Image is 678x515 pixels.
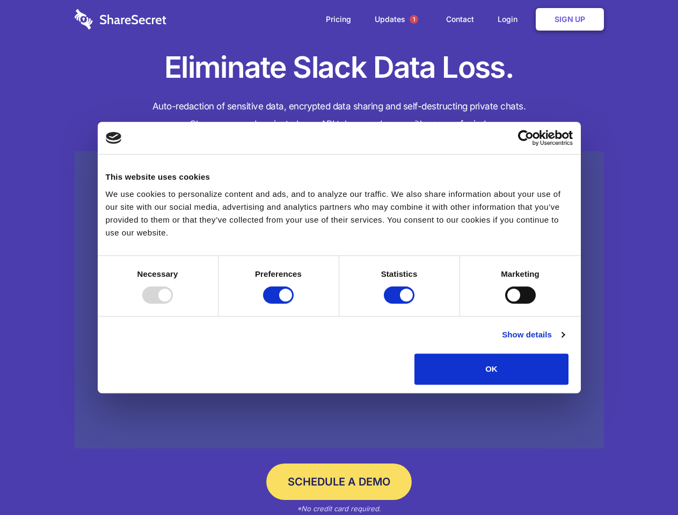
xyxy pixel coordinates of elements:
strong: Statistics [381,269,418,278]
h1: Eliminate Slack Data Loss. [75,48,604,87]
strong: Necessary [137,269,178,278]
strong: Marketing [501,269,540,278]
div: We use cookies to personalize content and ads, and to analyze our traffic. We also share informat... [106,188,573,239]
a: Usercentrics Cookiebot - opens in a new window [479,130,573,146]
img: logo-wordmark-white-trans-d4663122ce5f474addd5e946df7df03e33cb6a1c49d2221995e7729f52c070b2.svg [75,9,166,30]
a: Wistia video thumbnail [75,151,604,449]
a: Sign Up [536,8,604,31]
a: Login [487,3,534,36]
img: logo [106,132,122,144]
h4: Auto-redaction of sensitive data, encrypted data sharing and self-destructing private chats. Shar... [75,98,604,133]
span: 1 [410,15,418,24]
em: *No credit card required. [297,504,381,513]
a: Schedule a Demo [266,464,412,500]
div: This website uses cookies [106,171,573,183]
button: OK [414,354,568,385]
a: Show details [502,328,564,341]
strong: Preferences [255,269,302,278]
a: Pricing [315,3,362,36]
a: Contact [435,3,485,36]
